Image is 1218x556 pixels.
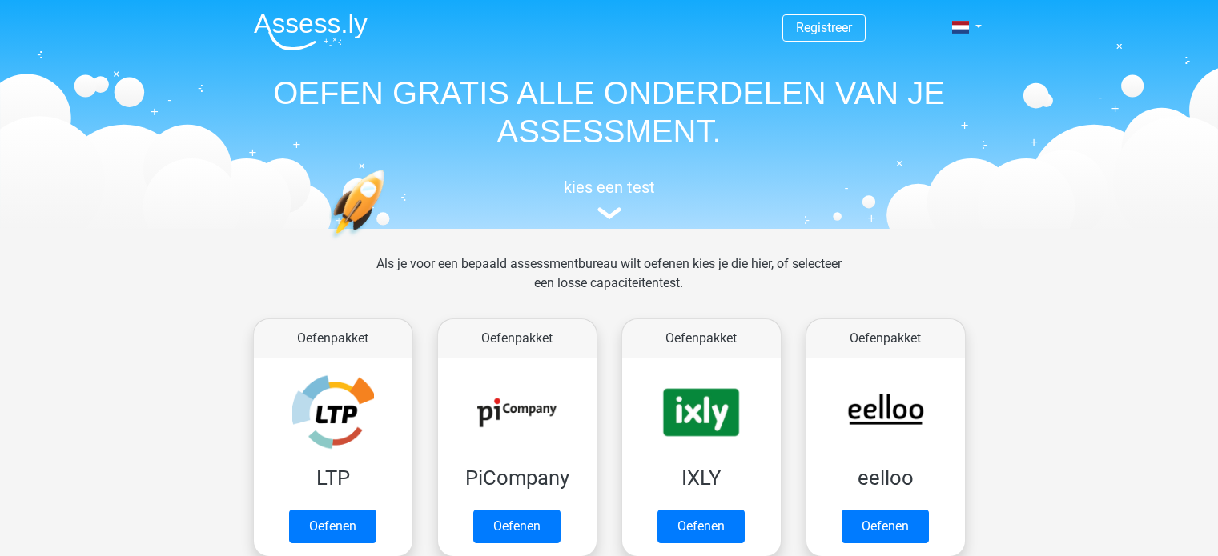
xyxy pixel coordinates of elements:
h1: OEFEN GRATIS ALLE ONDERDELEN VAN JE ASSESSMENT. [241,74,978,150]
a: Oefenen [657,510,745,543]
div: Als je voor een bepaald assessmentbureau wilt oefenen kies je die hier, of selecteer een losse ca... [364,254,854,312]
a: kies een test [241,178,978,220]
img: oefenen [329,170,447,314]
h5: kies een test [241,178,978,197]
img: assessment [597,207,621,219]
a: Oefenen [289,510,376,543]
a: Registreer [796,20,852,35]
a: Oefenen [473,510,561,543]
img: Assessly [254,13,368,50]
a: Oefenen [842,510,929,543]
